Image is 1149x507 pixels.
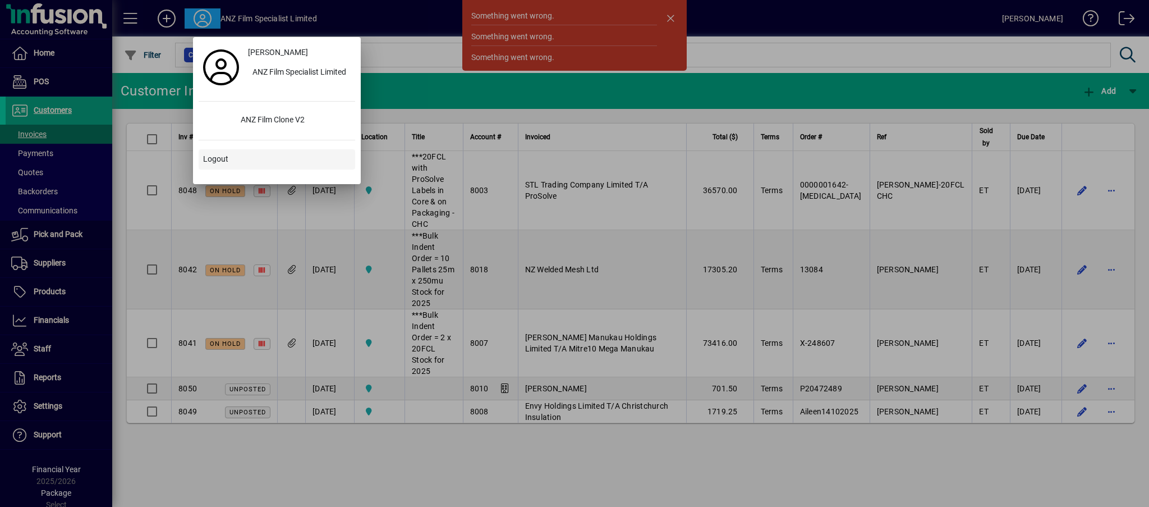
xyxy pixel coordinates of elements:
[243,63,355,83] button: ANZ Film Specialist Limited
[199,149,355,170] button: Logout
[232,111,355,131] div: ANZ Film Clone V2
[248,47,308,58] span: [PERSON_NAME]
[243,43,355,63] a: [PERSON_NAME]
[199,111,355,131] button: ANZ Film Clone V2
[203,153,228,165] span: Logout
[199,57,243,77] a: Profile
